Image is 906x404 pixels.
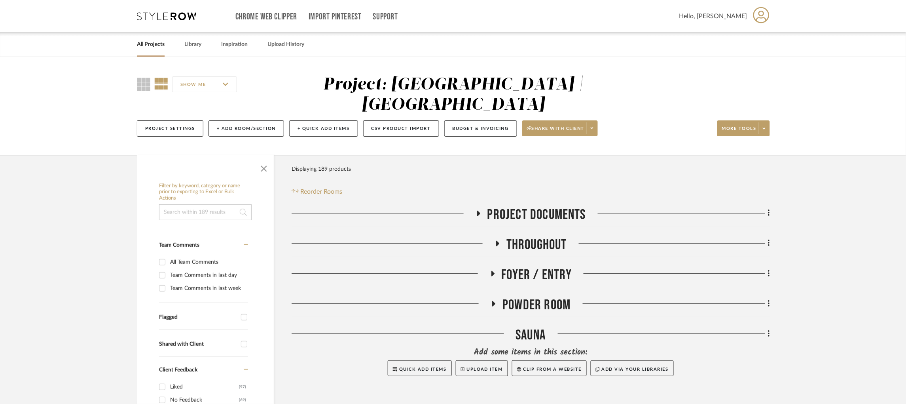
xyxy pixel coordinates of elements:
[502,297,571,314] span: Powder Room
[522,120,598,136] button: Share with client
[363,120,439,137] button: CSV Product Import
[717,120,770,136] button: More tools
[399,367,447,372] span: Quick Add Items
[506,236,567,253] span: Throughout
[267,39,304,50] a: Upload History
[487,206,586,223] span: Project Documents
[159,341,237,348] div: Shared with Client
[208,120,284,137] button: + Add Room/Section
[170,256,246,269] div: All Team Comments
[388,360,452,376] button: Quick Add Items
[137,39,165,50] a: All Projects
[722,126,756,137] span: More tools
[527,126,585,137] span: Share with client
[170,381,239,393] div: Liked
[137,120,203,137] button: Project Settings
[159,314,237,321] div: Flagged
[235,13,297,20] a: Chrome Web Clipper
[301,187,343,196] span: Reorder Rooms
[170,282,246,295] div: Team Comments in last week
[292,347,770,358] div: Add some items in this section:
[184,39,201,50] a: Library
[159,242,199,248] span: Team Comments
[324,76,584,113] div: Project: [GEOGRAPHIC_DATA] | [GEOGRAPHIC_DATA]
[444,120,517,137] button: Budget & Invoicing
[239,381,246,393] div: (97)
[512,360,587,376] button: Clip from a website
[679,11,747,21] span: Hello, [PERSON_NAME]
[456,360,508,376] button: Upload Item
[159,183,252,202] h6: Filter by keyword, category or name prior to exporting to Excel or Bulk Actions
[292,187,343,196] button: Reorder Rooms
[292,161,351,177] div: Displaying 189 products
[502,267,572,284] span: Foyer / Entry
[591,360,674,376] button: Add via your libraries
[159,367,197,373] span: Client Feedback
[289,120,358,137] button: + Quick Add Items
[373,13,398,20] a: Support
[309,13,362,20] a: Import Pinterest
[159,204,252,220] input: Search within 189 results
[221,39,248,50] a: Inspiration
[256,159,272,175] button: Close
[170,269,246,282] div: Team Comments in last day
